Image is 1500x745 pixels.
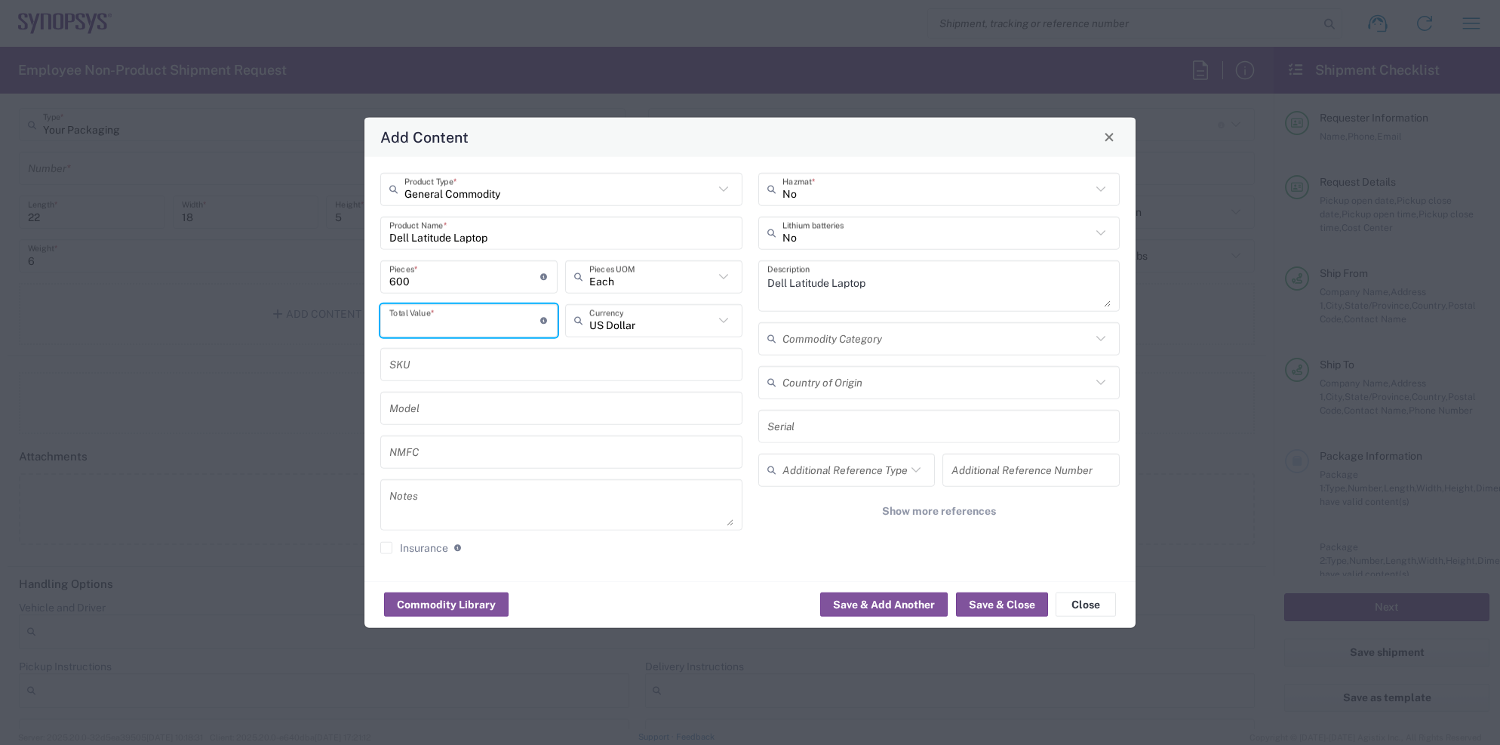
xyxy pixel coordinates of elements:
[1099,126,1120,147] button: Close
[380,126,469,148] h4: Add Content
[882,503,996,518] span: Show more references
[380,541,448,553] label: Insurance
[820,593,948,617] button: Save & Add Another
[1056,593,1116,617] button: Close
[956,593,1048,617] button: Save & Close
[384,593,509,617] button: Commodity Library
